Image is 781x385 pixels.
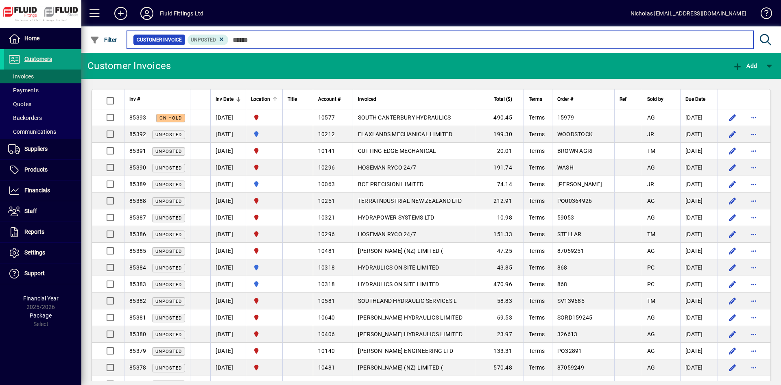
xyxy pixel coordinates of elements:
span: HYDRAULICS ON SITE LIMITED [358,281,439,287]
span: Add [733,63,757,69]
td: [DATE] [680,309,718,326]
span: 85381 [129,314,146,321]
span: Terms [529,348,545,354]
td: [DATE] [680,109,718,126]
span: FLUID FITTINGS CHRISTCHURCH [251,213,277,222]
div: Total ($) [480,95,519,104]
td: [DATE] [680,209,718,226]
span: AUCKLAND [251,280,277,289]
span: Unposted [155,349,182,354]
span: Home [24,35,39,41]
button: More options [747,144,760,157]
span: Terms [529,164,545,171]
button: Edit [726,194,739,207]
button: Edit [726,244,739,257]
span: FLUID FITTINGS CHRISTCHURCH [251,113,277,122]
span: Communications [8,128,56,135]
span: FLUID FITTINGS CHRISTCHURCH [251,196,277,205]
span: Unposted [155,265,182,271]
td: 470.96 [475,276,524,293]
div: Customer Invoices [87,59,171,72]
span: 326613 [557,331,578,337]
span: 85389 [129,181,146,187]
span: Sold by [647,95,663,104]
a: Backorders [4,111,81,125]
span: [PERSON_NAME] HYDRAULICS LIMITED [358,331,462,337]
span: Unposted [155,199,182,204]
span: Support [24,270,45,276]
td: [DATE] [210,226,246,243]
td: 23.97 [475,326,524,343]
td: 43.85 [475,259,524,276]
span: Reports [24,228,44,235]
div: Inv # [129,95,185,104]
span: Package [30,312,52,319]
button: Edit [726,144,739,157]
td: 490.45 [475,109,524,126]
span: PO00364926 [557,198,592,204]
span: Terms [529,148,545,154]
span: AG [647,364,655,371]
span: Location [251,95,270,104]
span: Unposted [155,132,182,137]
span: AG [647,248,655,254]
span: AG [647,331,655,337]
span: Customers [24,56,52,62]
button: More options [747,178,760,191]
span: 10481 [318,364,335,371]
button: More options [747,294,760,307]
span: Unposted [155,365,182,371]
td: [DATE] [680,143,718,159]
button: Edit [726,294,739,307]
td: [DATE] [210,159,246,176]
td: [DATE] [680,176,718,193]
span: BCE PRECISION LIMITED [358,181,423,187]
span: Customer Invoice [137,36,182,44]
span: Unposted [155,315,182,321]
button: More options [747,128,760,141]
span: 85384 [129,264,146,271]
span: 10318 [318,281,335,287]
span: PC [647,264,655,271]
td: 47.25 [475,243,524,259]
span: 15979 [557,114,574,121]
span: PO32891 [557,348,582,354]
button: Edit [726,328,739,341]
span: Financials [24,187,50,194]
button: Add [108,6,134,21]
span: 85380 [129,331,146,337]
span: [PERSON_NAME] (NZ) LIMITED ( [358,248,443,254]
span: Terms [529,181,545,187]
span: Terms [529,114,545,121]
td: 20.01 [475,143,524,159]
span: Terms [529,214,545,221]
td: [DATE] [210,326,246,343]
div: Invoiced [358,95,470,104]
td: 69.53 [475,309,524,326]
span: 10321 [318,214,335,221]
td: [DATE] [210,243,246,259]
span: Unposted [155,249,182,254]
span: FLUID FITTINGS CHRISTCHURCH [251,146,277,155]
span: [PERSON_NAME] ENGINEERING LTD [358,348,453,354]
div: Due Date [685,95,713,104]
span: 10296 [318,231,335,237]
span: SOUTHLAND HYDRAULIC SERVICES L [358,298,457,304]
span: 87059251 [557,248,584,254]
span: Staff [24,208,37,214]
a: Reports [4,222,81,242]
div: Ref [620,95,637,104]
button: More options [747,161,760,174]
a: Products [4,160,81,180]
span: 59053 [557,214,574,221]
span: AG [647,164,655,171]
td: 151.33 [475,226,524,243]
span: 10251 [318,198,335,204]
span: Unposted [155,149,182,154]
button: More options [747,111,760,124]
span: 10581 [318,298,335,304]
span: 10318 [318,264,335,271]
span: WASH [557,164,574,171]
button: More options [747,194,760,207]
div: Inv Date [216,95,241,104]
